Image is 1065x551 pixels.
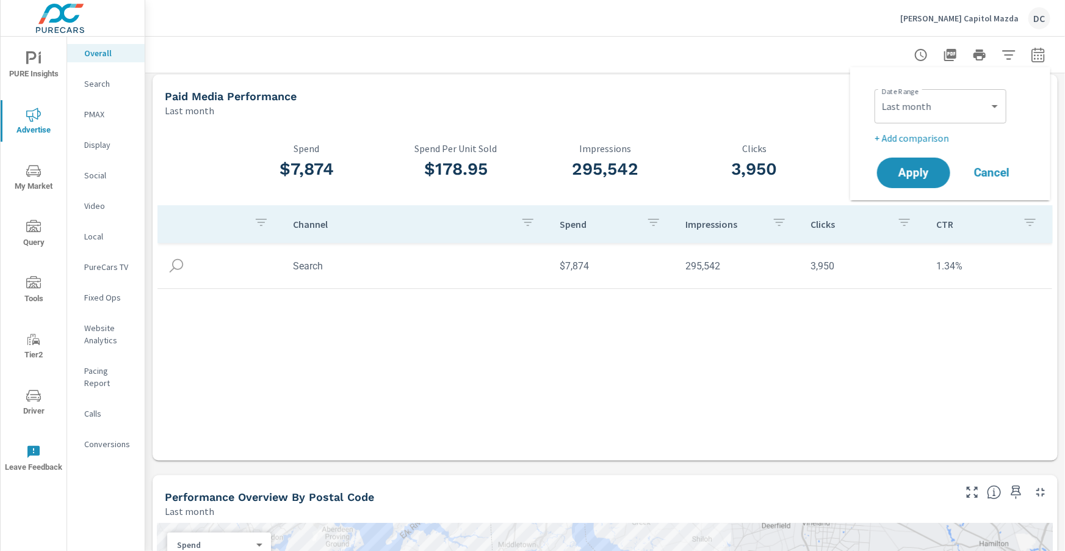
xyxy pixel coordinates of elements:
[530,143,680,154] p: Impressions
[1031,483,1050,502] button: Minimize Widget
[955,158,1028,188] button: Cancel
[84,169,135,181] p: Social
[67,404,145,423] div: Calls
[165,491,374,503] h5: Performance Overview By Postal Code
[4,276,63,306] span: Tools
[1,37,67,486] div: nav menu
[283,250,550,282] td: Search
[67,136,145,154] div: Display
[84,291,135,304] p: Fixed Ops
[67,44,145,62] div: Overall
[936,218,1013,230] p: CTR
[4,51,63,81] span: PURE Insights
[381,159,531,180] h3: $178.95
[4,164,63,194] span: My Market
[4,445,63,475] span: Leave Feedback
[875,131,1031,145] p: + Add comparison
[967,167,1016,178] span: Cancel
[889,167,938,178] span: Apply
[829,143,978,154] p: CTR
[829,159,978,180] h3: 1.34%
[84,47,135,59] p: Overall
[165,103,214,118] p: Last month
[84,322,135,346] p: Website Analytics
[84,78,135,90] p: Search
[680,159,829,180] h3: 3,950
[801,250,927,282] td: 3,950
[84,438,135,450] p: Conversions
[811,218,888,230] p: Clicks
[167,539,261,551] div: Spend
[926,250,1052,282] td: 1.34%
[167,257,186,275] img: icon-search.svg
[4,389,63,418] span: Driver
[4,108,63,137] span: Advertise
[67,197,145,215] div: Video
[938,43,962,67] button: "Export Report to PDF"
[232,143,381,154] p: Spend
[1006,483,1026,502] span: Save this to your personalized report
[987,485,1002,500] span: Understand performance data by postal code. Individual postal codes can be selected and expanded ...
[177,539,251,550] p: Spend
[84,261,135,273] p: PureCars TV
[962,483,982,502] button: Make Fullscreen
[165,504,214,519] p: Last month
[67,435,145,453] div: Conversions
[4,332,63,362] span: Tier2
[232,159,381,180] h3: $7,874
[67,105,145,123] div: PMAX
[293,218,511,230] p: Channel
[67,258,145,276] div: PureCars TV
[84,365,135,389] p: Pacing Report
[67,166,145,184] div: Social
[84,200,135,212] p: Video
[84,407,135,420] p: Calls
[84,108,135,120] p: PMAX
[67,362,145,392] div: Pacing Report
[67,75,145,93] div: Search
[560,218,637,230] p: Spend
[530,159,680,180] h3: 295,542
[4,220,63,250] span: Query
[676,250,801,282] td: 295,542
[67,319,145,349] div: Website Analytics
[550,250,676,282] td: $7,874
[67,288,145,307] div: Fixed Ops
[685,218,762,230] p: Impressions
[1028,7,1050,29] div: DC
[67,227,145,246] div: Local
[1026,43,1050,67] button: Select Date Range
[680,143,829,154] p: Clicks
[381,143,531,154] p: Spend Per Unit Sold
[900,13,1019,24] p: [PERSON_NAME] Capitol Mazda
[84,230,135,243] p: Local
[165,90,297,103] h5: Paid Media Performance
[84,139,135,151] p: Display
[877,158,950,188] button: Apply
